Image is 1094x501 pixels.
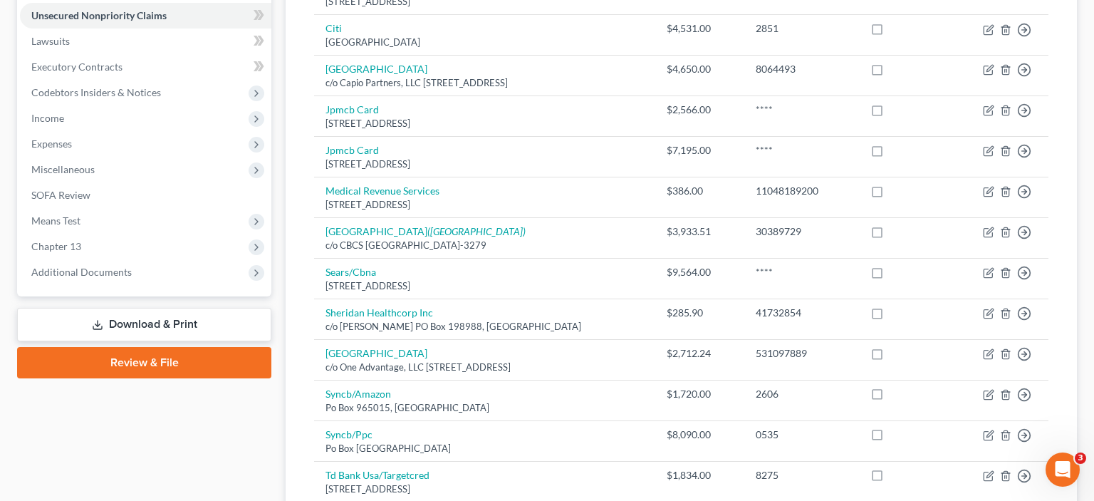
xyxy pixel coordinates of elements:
[427,225,526,237] i: ([GEOGRAPHIC_DATA])
[667,224,733,239] div: $3,933.51
[667,184,733,198] div: $386.00
[325,63,427,75] a: [GEOGRAPHIC_DATA]
[667,103,733,117] div: $2,566.00
[31,86,161,98] span: Codebtors Insiders & Notices
[31,61,123,73] span: Executory Contracts
[20,29,271,54] a: Lawsuits
[20,3,271,29] a: Unsecured Nonpriority Claims
[325,36,644,49] div: [GEOGRAPHIC_DATA]
[756,387,848,401] div: 2606
[667,143,733,157] div: $7,195.00
[325,469,429,481] a: Td Bank Usa/Targetcred
[17,308,271,341] a: Download & Print
[667,306,733,320] div: $285.90
[325,22,342,34] a: Citi
[31,189,90,201] span: SOFA Review
[31,9,167,21] span: Unsecured Nonpriority Claims
[756,468,848,482] div: 8275
[325,306,433,319] a: Sheridan Healthcorp Inc
[325,347,427,359] a: [GEOGRAPHIC_DATA]
[325,239,644,252] div: c/o CBCS [GEOGRAPHIC_DATA]-3279
[667,265,733,279] div: $9,564.00
[667,387,733,401] div: $1,720.00
[20,54,271,80] a: Executory Contracts
[325,482,644,496] div: [STREET_ADDRESS]
[756,306,848,320] div: 41732854
[31,240,81,252] span: Chapter 13
[325,442,644,455] div: Po Box [GEOGRAPHIC_DATA]
[325,144,379,156] a: Jpmcb Card
[31,112,64,124] span: Income
[325,117,644,130] div: [STREET_ADDRESS]
[325,225,526,237] a: [GEOGRAPHIC_DATA]([GEOGRAPHIC_DATA])
[667,21,733,36] div: $4,531.00
[325,185,439,197] a: Medical Revenue Services
[325,198,644,212] div: [STREET_ADDRESS]
[756,184,848,198] div: 11048189200
[756,428,848,442] div: 0535
[17,347,271,378] a: Review & File
[325,388,391,400] a: Syncb/Amazon
[756,62,848,76] div: 8064493
[325,428,373,440] a: Syncb/Ppc
[20,182,271,208] a: SOFA Review
[31,215,80,227] span: Means Test
[325,157,644,171] div: [STREET_ADDRESS]
[1075,453,1086,464] span: 3
[325,103,379,115] a: Jpmcb Card
[756,224,848,239] div: 30389729
[31,35,70,47] span: Lawsuits
[325,279,644,293] div: [STREET_ADDRESS]
[325,401,644,415] div: Po Box 965015, [GEOGRAPHIC_DATA]
[325,266,376,278] a: Sears/Cbna
[325,361,644,374] div: c/o One Advantage, LLC [STREET_ADDRESS]
[667,62,733,76] div: $4,650.00
[667,346,733,361] div: $2,712.24
[667,468,733,482] div: $1,834.00
[325,76,644,90] div: c/o Capio Partners, LLC [STREET_ADDRESS]
[756,346,848,361] div: 531097889
[1046,453,1080,487] iframe: Intercom live chat
[31,266,132,278] span: Additional Documents
[31,163,95,175] span: Miscellaneous
[667,428,733,442] div: $8,090.00
[325,320,644,334] div: c/o [PERSON_NAME] PO Box 198988, [GEOGRAPHIC_DATA]
[31,138,72,150] span: Expenses
[756,21,848,36] div: 2851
